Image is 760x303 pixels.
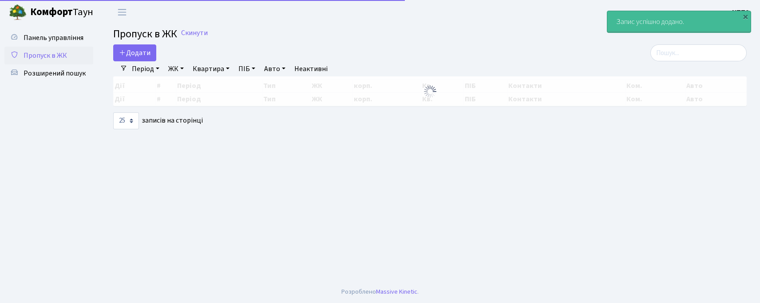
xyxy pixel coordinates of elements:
[24,68,86,78] span: Розширений пошук
[165,61,187,76] a: ЖК
[111,5,133,20] button: Переключити навігацію
[4,64,93,82] a: Розширений пошук
[24,51,67,60] span: Пропуск в ЖК
[113,112,203,129] label: записів на сторінці
[607,11,751,32] div: Запис успішно додано.
[113,44,156,61] a: Додати
[732,7,749,18] a: КПП2
[235,61,259,76] a: ПІБ
[732,8,749,17] b: КПП2
[113,112,139,129] select: записів на сторінці
[189,61,233,76] a: Квартира
[181,29,208,37] a: Скинути
[341,287,419,297] div: Розроблено .
[113,26,177,42] span: Пропуск в ЖК
[24,33,83,43] span: Панель управління
[30,5,73,19] b: Комфорт
[9,4,27,21] img: logo.png
[291,61,331,76] a: Неактивні
[30,5,93,20] span: Таун
[119,48,150,58] span: Додати
[650,44,747,61] input: Пошук...
[376,287,417,296] a: Massive Kinetic
[4,47,93,64] a: Пропуск в ЖК
[128,61,163,76] a: Період
[4,29,93,47] a: Панель управління
[423,84,437,99] img: Обробка...
[261,61,289,76] a: Авто
[741,12,750,21] div: ×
